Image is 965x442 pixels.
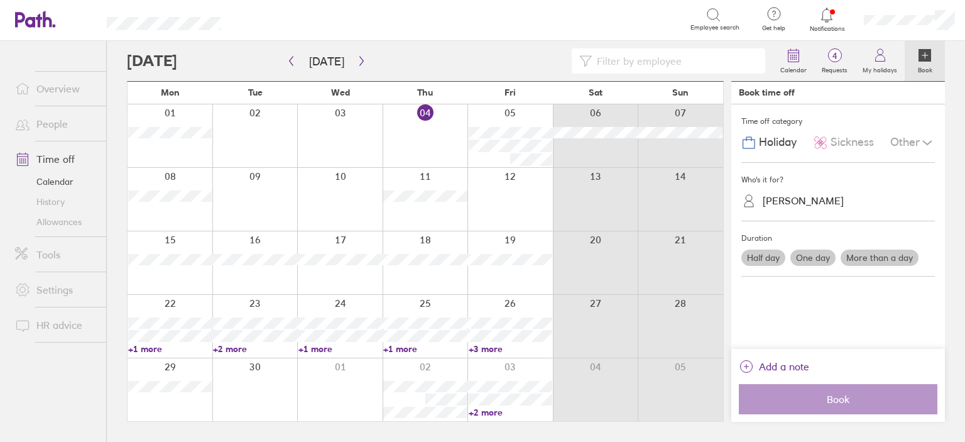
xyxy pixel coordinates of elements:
[331,87,350,97] span: Wed
[814,51,855,61] span: 4
[383,343,467,355] a: +1 more
[5,242,106,267] a: Tools
[469,407,552,418] a: +2 more
[910,63,940,74] label: Book
[831,136,874,149] span: Sickness
[589,87,602,97] span: Sat
[773,41,814,81] a: Calendar
[5,212,106,232] a: Allowances
[741,250,785,266] label: Half day
[814,41,855,81] a: 4Requests
[741,229,935,248] div: Duration
[759,136,797,149] span: Holiday
[739,384,937,414] button: Book
[592,49,758,73] input: Filter by employee
[213,343,297,355] a: +2 more
[504,87,516,97] span: Fri
[5,277,106,302] a: Settings
[855,41,905,81] a: My holidays
[5,192,106,212] a: History
[298,343,382,355] a: +1 more
[299,51,354,72] button: [DATE]
[417,87,433,97] span: Thu
[807,6,848,33] a: Notifications
[255,13,287,25] div: Search
[248,87,263,97] span: Tue
[759,356,809,377] span: Add a note
[753,25,794,32] span: Get help
[5,312,106,338] a: HR advice
[773,63,814,74] label: Calendar
[5,111,106,136] a: People
[5,146,106,172] a: Time off
[161,87,180,97] span: Mon
[814,63,855,74] label: Requests
[5,76,106,101] a: Overview
[5,172,106,192] a: Calendar
[739,87,795,97] div: Book time off
[741,170,935,189] div: Who's it for?
[763,195,844,207] div: [PERSON_NAME]
[807,25,848,33] span: Notifications
[739,356,809,377] button: Add a note
[690,24,739,31] span: Employee search
[790,250,836,266] label: One day
[890,131,935,155] div: Other
[128,343,212,355] a: +1 more
[905,41,945,81] a: Book
[672,87,689,97] span: Sun
[855,63,905,74] label: My holidays
[741,112,935,131] div: Time off category
[748,394,929,405] span: Book
[841,250,919,266] label: More than a day
[469,343,552,355] a: +3 more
